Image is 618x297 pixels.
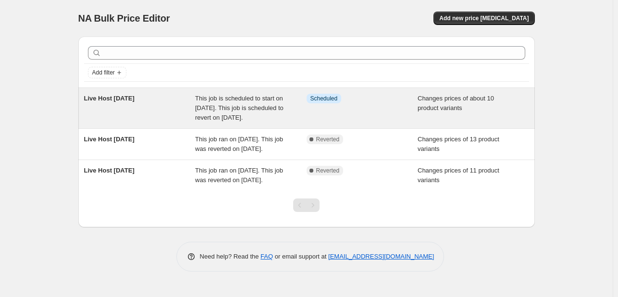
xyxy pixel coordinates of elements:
span: Changes prices of 13 product variants [418,136,499,152]
a: FAQ [260,253,273,260]
nav: Pagination [293,198,320,212]
span: Scheduled [310,95,338,102]
span: or email support at [273,253,328,260]
button: Add filter [88,67,126,78]
span: Reverted [316,136,340,143]
span: Live Host [DATE] [84,136,135,143]
span: Live Host [DATE] [84,95,135,102]
span: NA Bulk Price Editor [78,13,170,24]
span: Need help? Read the [200,253,261,260]
span: Changes prices of 11 product variants [418,167,499,184]
span: This job is scheduled to start on [DATE]. This job is scheduled to revert on [DATE]. [195,95,284,121]
button: Add new price [MEDICAL_DATA] [433,12,534,25]
span: Add new price [MEDICAL_DATA] [439,14,529,22]
span: This job ran on [DATE]. This job was reverted on [DATE]. [195,167,283,184]
span: Live Host [DATE] [84,167,135,174]
span: Changes prices of about 10 product variants [418,95,494,111]
span: Reverted [316,167,340,174]
span: Add filter [92,69,115,76]
a: [EMAIL_ADDRESS][DOMAIN_NAME] [328,253,434,260]
span: This job ran on [DATE]. This job was reverted on [DATE]. [195,136,283,152]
